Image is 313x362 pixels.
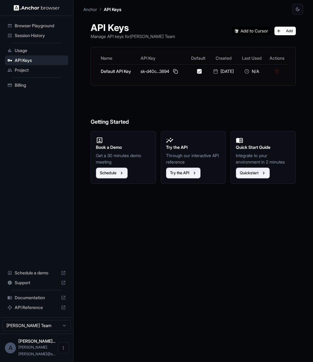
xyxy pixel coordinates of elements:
div: sk-d40c...3894 [141,68,185,75]
th: Default [187,52,209,64]
div: Documentation [5,293,68,303]
p: Anchor [83,6,97,13]
th: API Key [138,52,187,64]
div: Support [5,278,68,288]
div: Project [5,65,68,75]
span: Browser Playground [15,23,66,29]
span: Billing [15,82,66,88]
div: A [5,342,16,353]
div: Session History [5,31,68,40]
span: Support [15,280,58,286]
button: Schedule [96,168,128,179]
div: Usage [5,46,68,55]
h2: Try the API [166,144,221,151]
td: Default API Key [98,64,138,78]
img: Anchor Logo [14,5,60,11]
button: Add [274,27,296,35]
div: Browser Playground [5,21,68,31]
p: Manage API keys for [PERSON_NAME] Team [91,33,175,40]
span: Session History [15,32,66,39]
th: Actions [266,52,288,64]
span: Usage [15,47,66,54]
span: Alexander Chisolm [18,338,55,344]
span: Documentation [15,295,58,301]
p: Through our interactive API reference [166,152,221,165]
span: Project [15,67,66,73]
div: API Keys [5,55,68,65]
button: Open menu [58,342,69,353]
span: Schedule a demo [15,270,58,276]
span: alex.chisolm@supergood.ai [18,345,55,356]
th: Name [98,52,138,64]
p: Integrate to your environment in 2 minutes [236,152,291,165]
div: Billing [5,80,68,90]
div: API Reference [5,303,68,312]
h6: Getting Started [91,93,296,126]
p: Get a 30 minutes demo meeting [96,152,151,165]
div: Schedule a demo [5,268,68,278]
span: API Keys [15,57,66,63]
span: API Reference [15,304,58,311]
h2: Book a Demo [96,144,151,151]
button: Copy API key [172,68,179,75]
h1: API Keys [91,22,175,33]
button: Try the API [166,168,201,179]
p: API Keys [104,6,121,13]
img: Add anchorbrowser MCP server to Cursor [232,27,271,35]
h2: Quick Start Guide [236,144,291,151]
th: Created [209,52,238,64]
th: Last Used [238,52,266,64]
div: [DATE] [212,68,236,74]
button: Quickstart [236,168,270,179]
nav: breadcrumb [83,6,121,13]
div: N/A [240,68,263,74]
